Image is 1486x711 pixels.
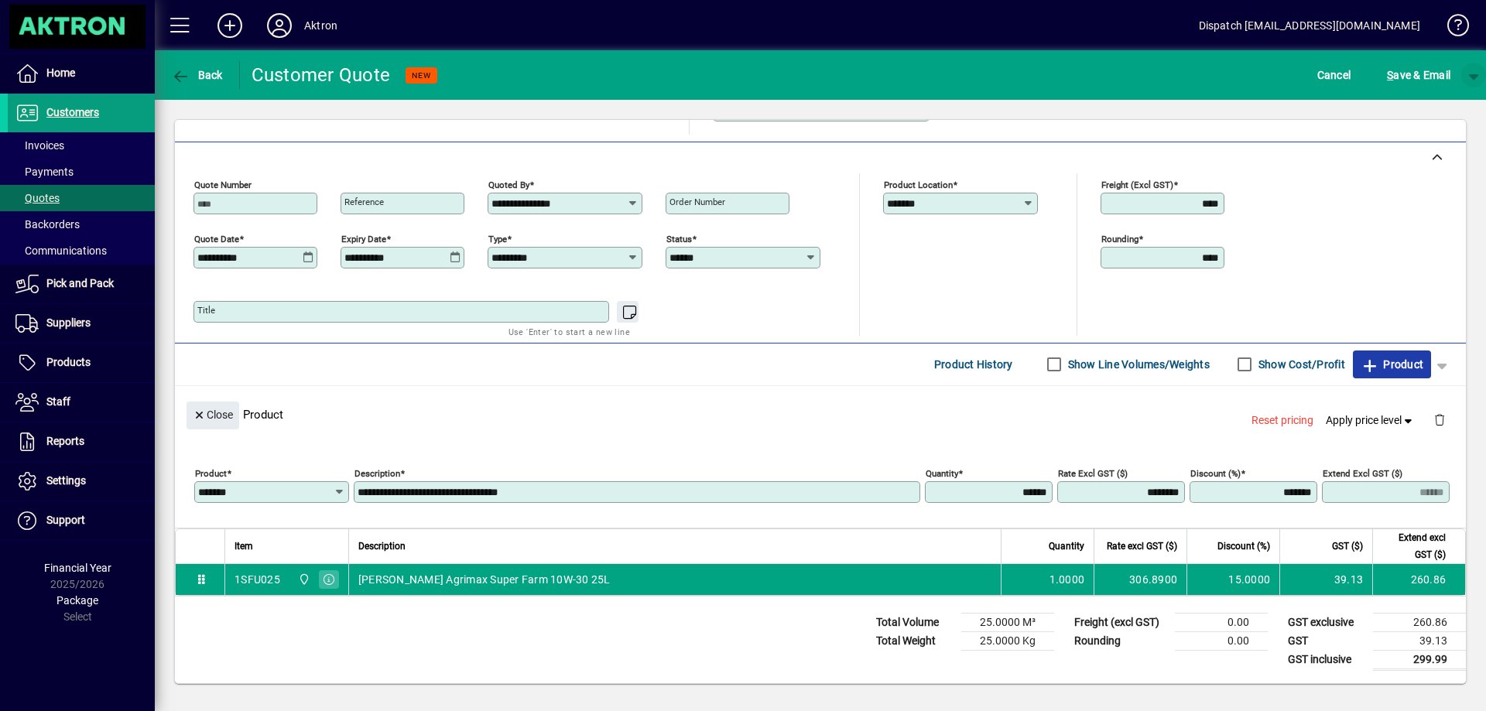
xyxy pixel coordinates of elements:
mat-label: Rate excl GST ($) [1058,467,1128,478]
div: Customer Quote [252,63,391,87]
span: Product History [934,352,1013,377]
span: Payments [15,166,74,178]
a: Products [8,344,155,382]
td: 299.99 [1373,650,1466,669]
span: [PERSON_NAME] Agrimax Super Farm 10W-30 25L [358,572,611,587]
a: Backorders [8,211,155,238]
mat-label: Type [488,233,507,244]
td: 0.00 [1175,613,1268,631]
span: Financial Year [44,562,111,574]
mat-label: Extend excl GST ($) [1323,467,1402,478]
td: Freight (excl GST) [1067,613,1175,631]
button: Reset pricing [1245,406,1320,434]
span: Item [235,538,253,555]
button: Cancel [1313,61,1355,89]
span: Close [193,402,233,428]
a: Staff [8,383,155,422]
a: Communications [8,238,155,264]
div: Aktron [304,13,337,38]
mat-label: Quote date [194,233,239,244]
mat-label: Product location [884,179,953,190]
span: Products [46,356,91,368]
button: Profile [255,12,304,39]
mat-label: Quoted by [488,179,529,190]
span: Reset pricing [1251,412,1313,429]
a: Home [8,54,155,93]
app-page-header-button: Back [155,61,240,89]
button: Product [1353,350,1431,378]
button: Delete [1421,402,1458,439]
span: Apply price level [1326,412,1416,429]
mat-label: Discount (%) [1190,467,1241,478]
span: Central [294,571,312,588]
span: Customers [46,106,99,118]
span: Support [46,514,85,526]
label: Show Line Volumes/Weights [1065,357,1210,372]
button: Save & Email [1379,61,1458,89]
span: Home [46,67,75,79]
span: Product [1361,352,1423,377]
a: Suppliers [8,304,155,343]
td: 15.0000 [1186,564,1279,595]
mat-label: Reference [344,197,384,207]
div: Product [175,386,1466,443]
span: Settings [46,474,86,487]
td: Rounding [1067,631,1175,650]
mat-label: Quantity [926,467,958,478]
span: Suppliers [46,316,91,329]
td: 25.0000 Kg [961,631,1054,650]
td: GST [1280,631,1373,650]
div: 1SFU025 [235,572,280,587]
a: Payments [8,159,155,185]
span: Staff [46,395,70,408]
span: Cancel [1317,63,1351,87]
td: 260.86 [1373,613,1466,631]
td: 0.00 [1175,631,1268,650]
a: Knowledge Base [1436,3,1467,53]
mat-label: Status [666,233,692,244]
app-page-header-button: Close [183,407,243,421]
button: Apply price level [1320,406,1422,434]
span: Quantity [1049,538,1084,555]
td: 39.13 [1373,631,1466,650]
a: Invoices [8,132,155,159]
td: 25.0000 M³ [961,613,1054,631]
mat-label: Rounding [1101,233,1138,244]
td: GST exclusive [1280,613,1373,631]
span: NEW [412,70,431,80]
mat-label: Expiry date [341,233,386,244]
div: 306.8900 [1104,572,1177,587]
span: Rate excl GST ($) [1107,538,1177,555]
span: Extend excl GST ($) [1382,529,1446,563]
button: Add [205,12,255,39]
div: Dispatch [EMAIL_ADDRESS][DOMAIN_NAME] [1199,13,1420,38]
span: Package [56,594,98,607]
mat-label: Title [197,305,215,316]
span: Description [358,538,406,555]
label: Show Cost/Profit [1255,357,1345,372]
span: Communications [15,244,107,257]
span: Backorders [15,218,80,231]
td: 260.86 [1372,564,1465,595]
mat-label: Description [354,467,400,478]
span: Quotes [15,192,60,204]
button: Back [167,61,227,89]
td: Total Volume [868,613,961,631]
a: Quotes [8,185,155,211]
span: S [1387,69,1393,81]
span: Discount (%) [1217,538,1270,555]
td: Total Weight [868,631,961,650]
a: Support [8,501,155,540]
button: Close [187,402,239,429]
mat-label: Order number [669,197,725,207]
mat-label: Product [195,467,227,478]
mat-hint: Use 'Enter' to start a new line [508,323,630,340]
app-page-header-button: Delete [1421,412,1458,426]
td: GST inclusive [1280,650,1373,669]
span: Pick and Pack [46,277,114,289]
span: Back [171,69,223,81]
span: 1.0000 [1049,572,1085,587]
span: ave & Email [1387,63,1450,87]
td: 39.13 [1279,564,1372,595]
mat-label: Freight (excl GST) [1101,179,1173,190]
